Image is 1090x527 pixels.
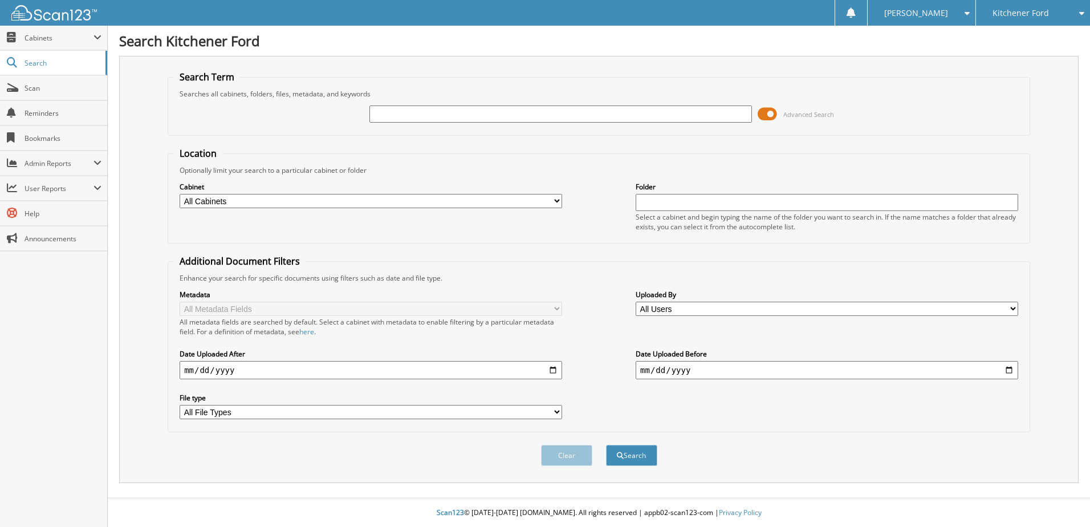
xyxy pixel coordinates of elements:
button: Search [606,445,657,466]
span: Search [25,58,100,68]
span: [PERSON_NAME] [884,10,948,17]
legend: Search Term [174,71,240,83]
span: Bookmarks [25,133,101,143]
a: here [299,327,314,337]
div: Select a cabinet and begin typing the name of the folder you want to search in. If the name match... [636,212,1018,232]
span: Help [25,209,101,218]
button: Clear [541,445,592,466]
div: © [DATE]-[DATE] [DOMAIN_NAME]. All rights reserved | appb02-scan123-com | [108,499,1090,527]
span: User Reports [25,184,93,193]
input: start [180,361,562,379]
legend: Location [174,147,222,160]
span: Admin Reports [25,159,93,168]
label: Cabinet [180,182,562,192]
label: Uploaded By [636,290,1018,299]
label: Folder [636,182,1018,192]
label: Metadata [180,290,562,299]
span: Cabinets [25,33,93,43]
label: Date Uploaded Before [636,349,1018,359]
span: Scan123 [437,508,464,517]
div: Enhance your search for specific documents using filters such as date and file type. [174,273,1024,283]
div: Optionally limit your search to a particular cabinet or folder [174,165,1024,175]
div: Searches all cabinets, folders, files, metadata, and keywords [174,89,1024,99]
span: Advanced Search [783,110,834,119]
span: Reminders [25,108,101,118]
img: scan123-logo-white.svg [11,5,97,21]
legend: Additional Document Filters [174,255,306,267]
span: Announcements [25,234,101,244]
a: Privacy Policy [719,508,762,517]
input: end [636,361,1018,379]
h1: Search Kitchener Ford [119,31,1079,50]
label: Date Uploaded After [180,349,562,359]
span: Scan [25,83,101,93]
span: Kitchener Ford [993,10,1049,17]
div: All metadata fields are searched by default. Select a cabinet with metadata to enable filtering b... [180,317,562,337]
label: File type [180,393,562,403]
